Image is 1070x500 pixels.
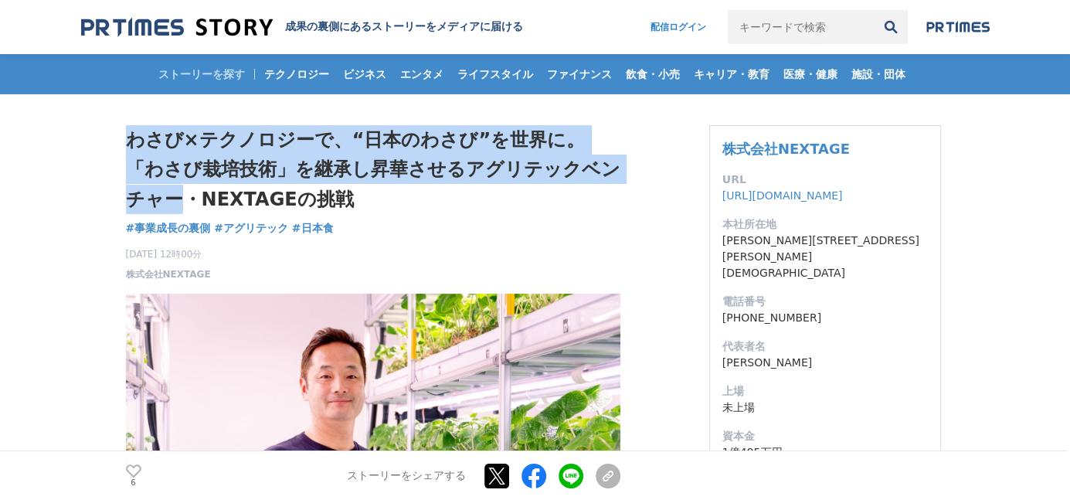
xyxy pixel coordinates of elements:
[722,355,928,371] dd: [PERSON_NAME]
[722,428,928,444] dt: 資本金
[292,220,334,236] a: #日本食
[541,54,618,94] a: ファイナンス
[777,54,844,94] a: 医療・健康
[722,233,928,281] dd: [PERSON_NAME][STREET_ADDRESS][PERSON_NAME][DEMOGRAPHIC_DATA]
[126,220,211,236] a: #事業成長の裏側
[337,67,392,81] span: ビジネス
[451,54,539,94] a: ライフスタイル
[722,172,928,188] dt: URL
[722,294,928,310] dt: 電話番号
[258,54,335,94] a: テクノロジー
[722,400,928,416] dd: 未上場
[394,67,450,81] span: エンタメ
[126,479,141,487] p: 6
[688,54,776,94] a: キャリア・教育
[722,189,843,202] a: [URL][DOMAIN_NAME]
[845,67,912,81] span: 施設・団体
[845,54,912,94] a: 施設・団体
[394,54,450,94] a: エンタメ
[635,10,722,44] a: 配信ログイン
[81,17,523,38] a: 成果の裏側にあるストーリーをメディアに届ける 成果の裏側にあるストーリーをメディアに届ける
[722,141,850,157] a: 株式会社NEXTAGE
[126,125,620,214] h1: わさび×テクノロジーで、“日本のわさび”を世界に。「わさび栽培技術」を継承し昇華させるアグリテックベンチャー・NEXTAGEの挑戦
[541,67,618,81] span: ファイナンス
[258,67,335,81] span: テクノロジー
[722,310,928,326] dd: [PHONE_NUMBER]
[620,67,686,81] span: 飲食・小売
[874,10,908,44] button: 検索
[126,247,211,261] span: [DATE] 12時00分
[722,383,928,400] dt: 上場
[214,221,288,235] span: #アグリテック
[620,54,686,94] a: 飲食・小売
[81,17,273,38] img: 成果の裏側にあるストーリーをメディアに届ける
[926,21,990,33] img: prtimes
[451,67,539,81] span: ライフスタイル
[126,221,211,235] span: #事業成長の裏側
[688,67,776,81] span: キャリア・教育
[347,469,466,483] p: ストーリーをシェアする
[777,67,844,81] span: 医療・健康
[292,221,334,235] span: #日本食
[214,220,288,236] a: #アグリテック
[722,338,928,355] dt: 代表者名
[728,10,874,44] input: キーワードで検索
[126,267,211,281] a: 株式会社NEXTAGE
[722,444,928,461] dd: 1億495万円
[722,216,928,233] dt: 本社所在地
[285,20,523,34] h2: 成果の裏側にあるストーリーをメディアに届ける
[337,54,392,94] a: ビジネス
